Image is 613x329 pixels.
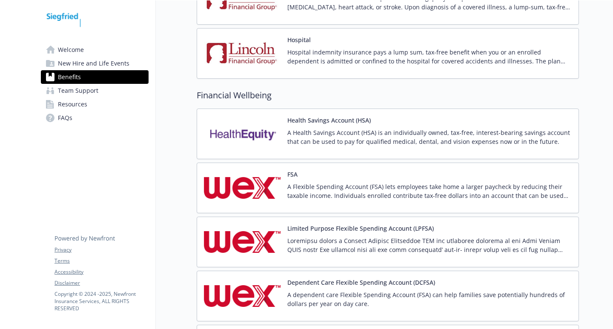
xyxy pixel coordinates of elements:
[287,278,435,287] button: Dependent Care Flexible Spending Account (DCFSA)
[287,290,572,308] p: A dependent care Flexible Spending Account (FSA) can help families save potentially hundreds of d...
[204,170,281,206] img: Wex Inc. carrier logo
[41,43,149,57] a: Welcome
[287,48,572,66] p: Hospital indemnity insurance pays a lump sum, tax-free benefit when you or an enrolled dependent ...
[54,246,148,254] a: Privacy
[58,43,84,57] span: Welcome
[287,128,572,146] p: A Health Savings Account (HSA) is an individually owned, tax-free, interest-bearing savings accou...
[204,116,281,152] img: Health Equity carrier logo
[287,170,298,179] button: FSA
[287,236,572,254] p: Loremipsu dolors a Consect Adipisc Elitseddoe TEM inc utlaboree dolorema al eni Admi Veniam QUIS ...
[204,224,281,260] img: Wex Inc. carrier logo
[54,279,148,287] a: Disclaimer
[41,111,149,125] a: FAQs
[204,278,281,314] img: Wex Inc. carrier logo
[54,290,148,312] p: Copyright © 2024 - 2025 , Newfront Insurance Services, ALL RIGHTS RESERVED
[41,57,149,70] a: New Hire and Life Events
[204,35,281,72] img: Lincoln Financial Group carrier logo
[287,35,311,44] button: Hospital
[58,84,98,97] span: Team Support
[197,89,579,102] h2: Financial Wellbeing
[54,268,148,276] a: Accessibility
[41,84,149,97] a: Team Support
[287,224,434,233] button: Limited Purpose Flexible Spending Account (LPFSA)
[287,116,371,125] button: Health Savings Account (HSA)
[41,97,149,111] a: Resources
[41,70,149,84] a: Benefits
[54,257,148,265] a: Terms
[58,97,87,111] span: Resources
[58,70,81,84] span: Benefits
[58,111,72,125] span: FAQs
[58,57,129,70] span: New Hire and Life Events
[287,182,572,200] p: A Flexible Spending Account (FSA) lets employees take home a larger paycheck by reducing their ta...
